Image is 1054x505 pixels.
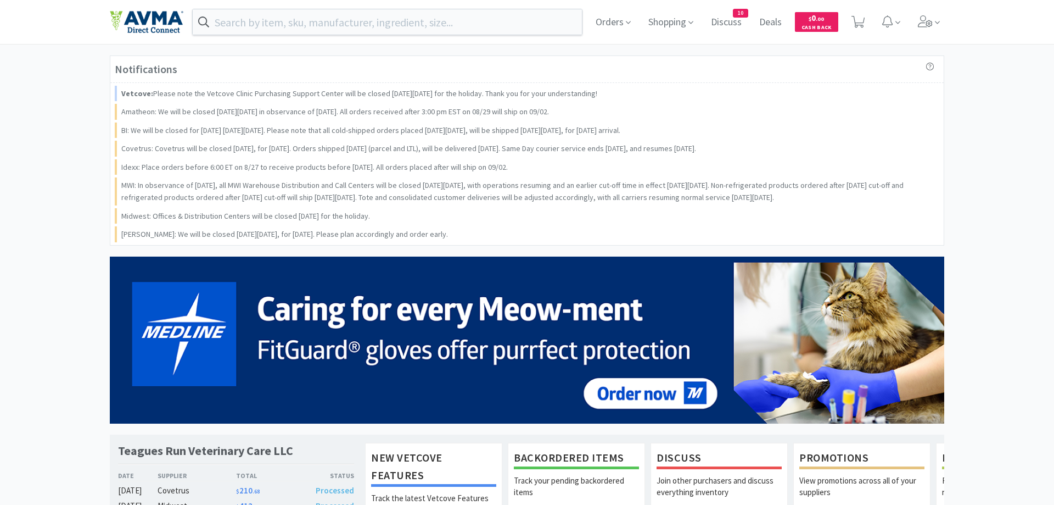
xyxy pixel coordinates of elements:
h1: Discuss [657,449,782,469]
img: e4e33dab9f054f5782a47901c742baa9_102.png [110,10,183,34]
span: Cash Back [801,25,832,32]
span: 10 [733,9,748,17]
h3: Notifications [115,60,177,78]
input: Search by item, sku, manufacturer, ingredient, size... [193,9,582,35]
span: $ [809,15,811,23]
span: . 00 [816,15,824,23]
p: [PERSON_NAME]: We will be closed [DATE][DATE], for [DATE]. Please plan accordingly and order early. [121,228,448,240]
h1: Promotions [799,449,924,469]
h1: New Vetcove Features [371,449,496,487]
span: 210 [236,485,260,496]
div: Covetrus [158,484,236,497]
p: Idexx: Place orders before 6:00 ET on 8/27 to receive products before [DATE]. All orders placed a... [121,161,508,173]
div: Status [295,470,354,481]
a: Deals [755,18,786,27]
a: [DATE]Covetrus$210.68Processed [118,484,354,497]
p: Amatheon: We will be closed [DATE][DATE] in observance of [DATE]. All orders received after 3:00 ... [121,106,549,118]
a: Discuss10 [707,18,746,27]
div: [DATE] [118,484,158,497]
span: $ [236,488,239,495]
div: Total [236,470,295,481]
img: 5b85490d2c9a43ef9873369d65f5cc4c_481.png [110,257,944,424]
h1: Backordered Items [514,449,639,469]
a: $0.00Cash Back [795,7,838,37]
span: . 68 [253,488,260,495]
span: Processed [316,485,354,496]
div: Date [118,470,158,481]
p: Covetrus: Covetrus will be closed [DATE], for [DATE]. Orders shipped [DATE] (parcel and LTL), wil... [121,142,696,154]
p: MWI: In observance of [DATE], all MWI Warehouse Distribution and Call Centers will be closed [DAT... [121,179,935,204]
p: Please note the Vetcove Clinic Purchasing Support Center will be closed [DATE][DATE] for the holi... [121,87,597,99]
strong: Vetcove: [121,88,153,98]
h1: Teagues Run Veterinary Care LLC [118,443,293,459]
span: 0 [809,13,824,23]
p: BI: We will be closed for [DATE] [DATE][DATE]. Please note that all cold-shipped orders placed [D... [121,124,620,136]
p: Midwest: Offices & Distribution Centers will be closed [DATE] for the holiday. [121,210,370,222]
div: Supplier [158,470,236,481]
